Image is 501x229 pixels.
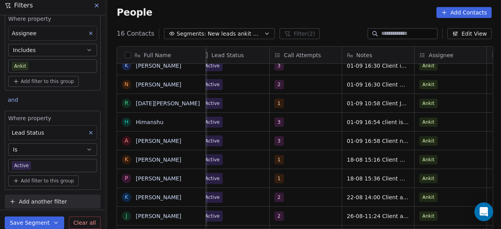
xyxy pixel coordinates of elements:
[125,193,128,201] div: K
[124,80,128,88] div: N
[205,62,220,70] span: Active
[117,29,154,38] span: 16 Contacts
[274,99,284,108] span: 1
[274,80,284,89] span: 2
[347,62,409,70] span: 01-09 16:30 Client is from [GEOGRAPHIC_DATA] he thinking to visit our office for physical demo he...
[205,212,220,220] span: Active
[270,47,342,63] div: Call Attempts
[205,137,220,145] span: Active
[274,61,284,70] span: 3
[125,61,128,70] div: k
[136,138,181,144] a: [PERSON_NAME]
[125,155,128,164] div: k
[347,81,409,88] span: 01-09 16:30 Client will call back after 2 3 days 01-09 10:43 Client wants details on whats app af...
[356,51,372,59] span: Notes
[419,193,438,202] span: Ankit
[136,194,181,200] a: [PERSON_NAME]
[207,30,262,38] span: New leads ankit whats app
[347,118,409,126] span: 01-09 16:54 client is not answering call 20-08 12:40 Client is not available for 2 days he want c...
[414,47,487,63] div: Assignee
[347,137,409,145] span: 01-09 16:58 Client not answering call 20-08 14:35 client will discuss with their chefs and give u...
[205,99,220,107] span: Active
[419,155,438,164] span: Ankit
[136,63,181,69] a: [PERSON_NAME]
[136,157,181,163] a: [PERSON_NAME]
[125,137,129,145] div: A
[197,47,269,63] div: Lead Status
[124,118,129,126] div: H
[342,47,414,63] div: Notes
[447,28,492,39] button: Edit View
[205,175,220,182] span: Active
[136,81,181,88] a: [PERSON_NAME]
[419,136,438,146] span: Ankit
[274,211,284,221] span: 2
[117,7,152,18] span: People
[211,51,244,59] span: Lead Status
[347,212,409,220] span: 26-08-11:24 Client already has seen our device on aahar he just ask for pricing and details then ...
[419,80,438,89] span: Ankit
[279,28,320,39] button: Filter(2)
[125,174,128,182] div: P
[419,211,438,221] span: Ankit
[136,100,200,106] a: [DATE][PERSON_NAME]
[136,119,164,125] a: Himanshu
[136,213,181,219] a: [PERSON_NAME]
[436,7,492,18] button: Add Contacts
[419,174,438,183] span: Ankit
[347,175,409,182] span: 18-08 15:36 Client want videos first after that he will call us back for scheduling demo
[126,212,127,220] div: J
[347,193,409,201] span: 22-08 14:00 Client asking for location shared on whats app he will call back for scheduling demo ...
[429,51,453,59] span: Assignee
[117,47,205,63] div: Full Name
[419,61,438,70] span: Ankit
[205,81,220,88] span: Active
[205,118,220,126] span: Active
[347,99,409,107] span: 01-09 10:58 Client Just exploring our device he just want details on whats app.
[274,193,284,202] span: 2
[144,51,171,59] span: Full Name
[124,99,128,107] div: R
[419,117,438,127] span: Ankit
[205,156,220,164] span: Active
[347,156,409,164] span: 18-08 15:16 Client want videos and broacher first after that he will call us back for scheduling ...
[419,99,438,108] span: Ankit
[284,51,321,59] span: Call Attempts
[274,136,284,146] span: 3
[474,202,493,221] div: Open Intercom Messenger
[177,30,206,38] span: Segments:
[205,193,220,201] span: Active
[274,174,284,183] span: 1
[136,175,181,182] a: [PERSON_NAME]
[274,117,284,127] span: 3
[274,155,284,164] span: 1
